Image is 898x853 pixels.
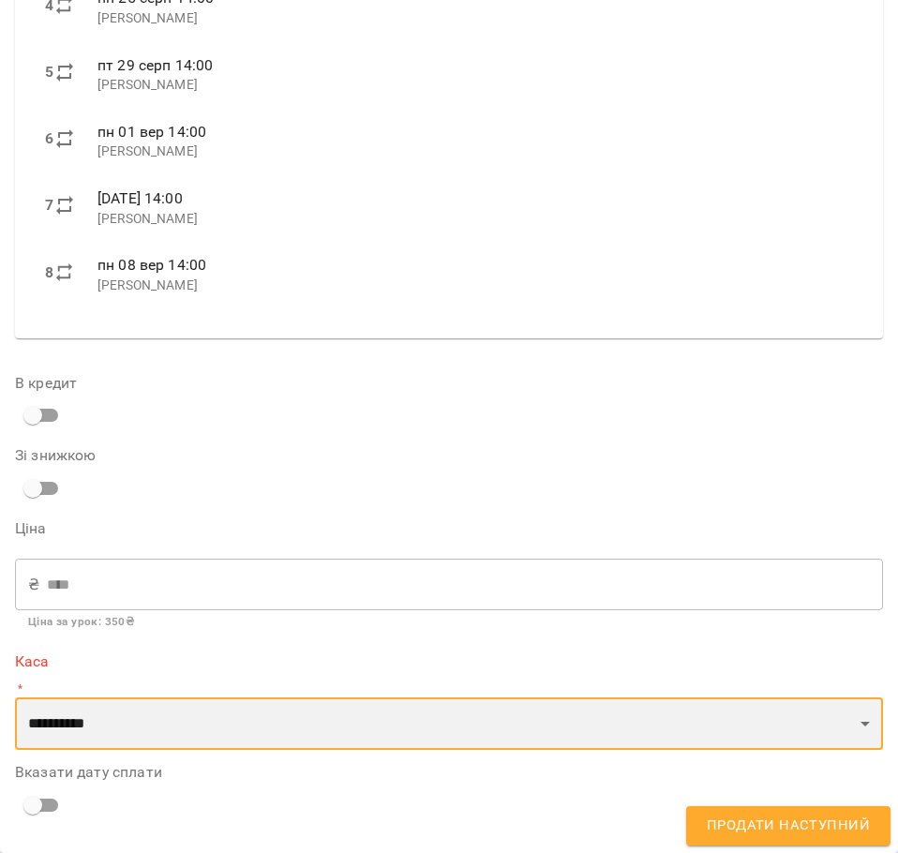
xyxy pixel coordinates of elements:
label: Каса [15,654,883,669]
label: 8 [45,262,53,284]
p: [PERSON_NAME] [97,142,853,161]
p: [PERSON_NAME] [97,210,853,229]
label: Ціна [15,521,883,536]
label: Вказати дату сплати [15,765,883,780]
span: пт 29 серп 14:00 [97,56,213,74]
p: [PERSON_NAME] [97,76,853,95]
span: пн 08 вер 14:00 [97,256,206,274]
label: В кредит [15,376,883,391]
button: Продати наступний [686,806,891,846]
span: [DATE] 14:00 [97,189,183,207]
span: пн 01 вер 14:00 [97,123,206,141]
p: ₴ [28,574,39,596]
p: [PERSON_NAME] [97,9,853,28]
label: 5 [45,61,53,83]
p: [PERSON_NAME] [97,277,853,295]
label: 7 [45,194,53,217]
label: 6 [45,127,53,150]
b: Ціна за урок : 350 ₴ [28,615,134,628]
label: Зі знижкою [15,448,883,463]
span: Продати наступний [707,814,870,838]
